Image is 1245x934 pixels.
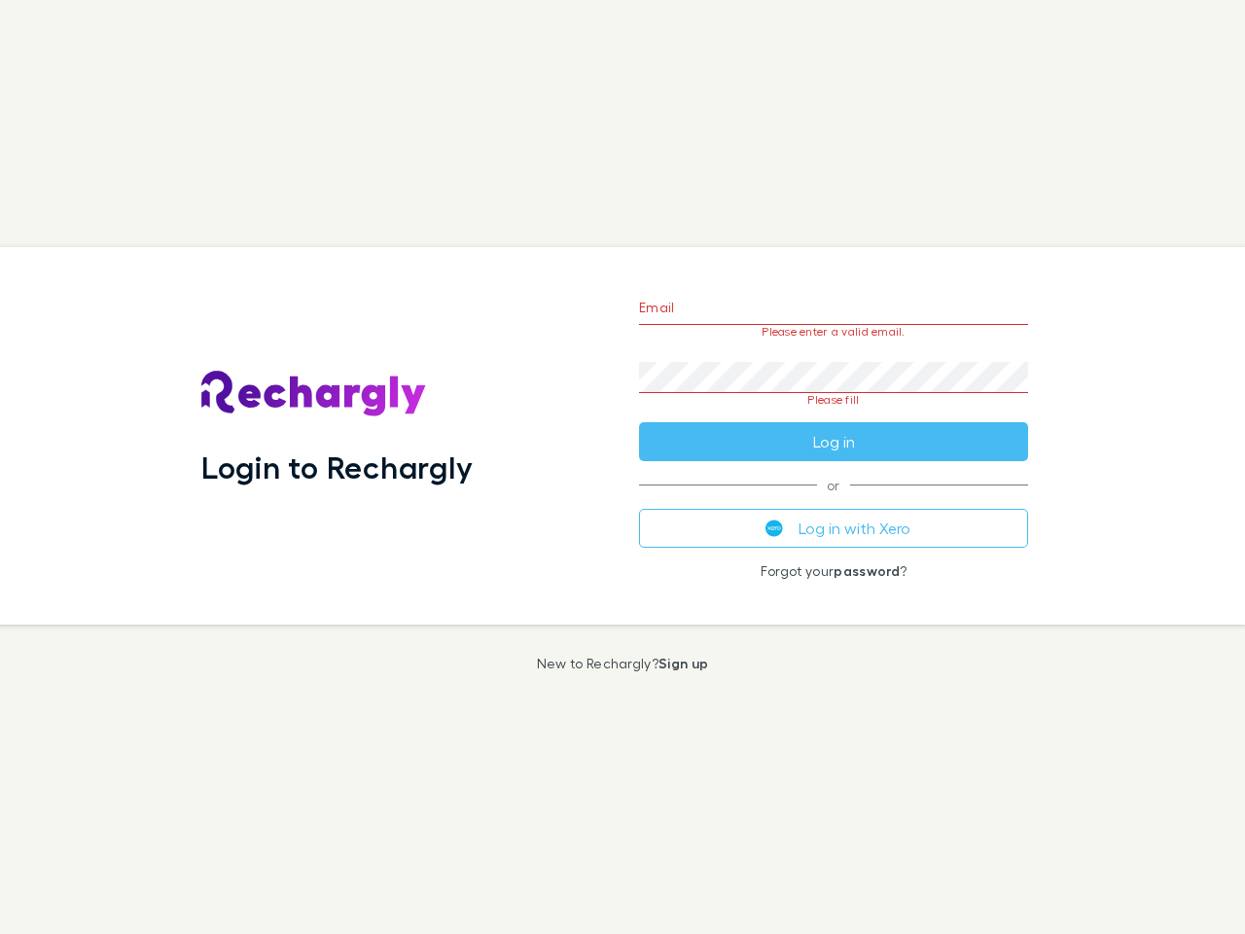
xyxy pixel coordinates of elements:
[201,449,473,485] h1: Login to Rechargly
[639,393,1028,407] p: Please fill
[834,562,900,579] a: password
[765,520,783,537] img: Xero's logo
[639,422,1028,461] button: Log in
[658,655,708,671] a: Sign up
[639,563,1028,579] p: Forgot your ?
[201,371,427,417] img: Rechargly's Logo
[639,509,1028,548] button: Log in with Xero
[537,656,709,671] p: New to Rechargly?
[1179,868,1226,915] iframe: Intercom live chat
[639,485,1028,485] span: or
[639,325,1028,339] p: Please enter a valid email.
